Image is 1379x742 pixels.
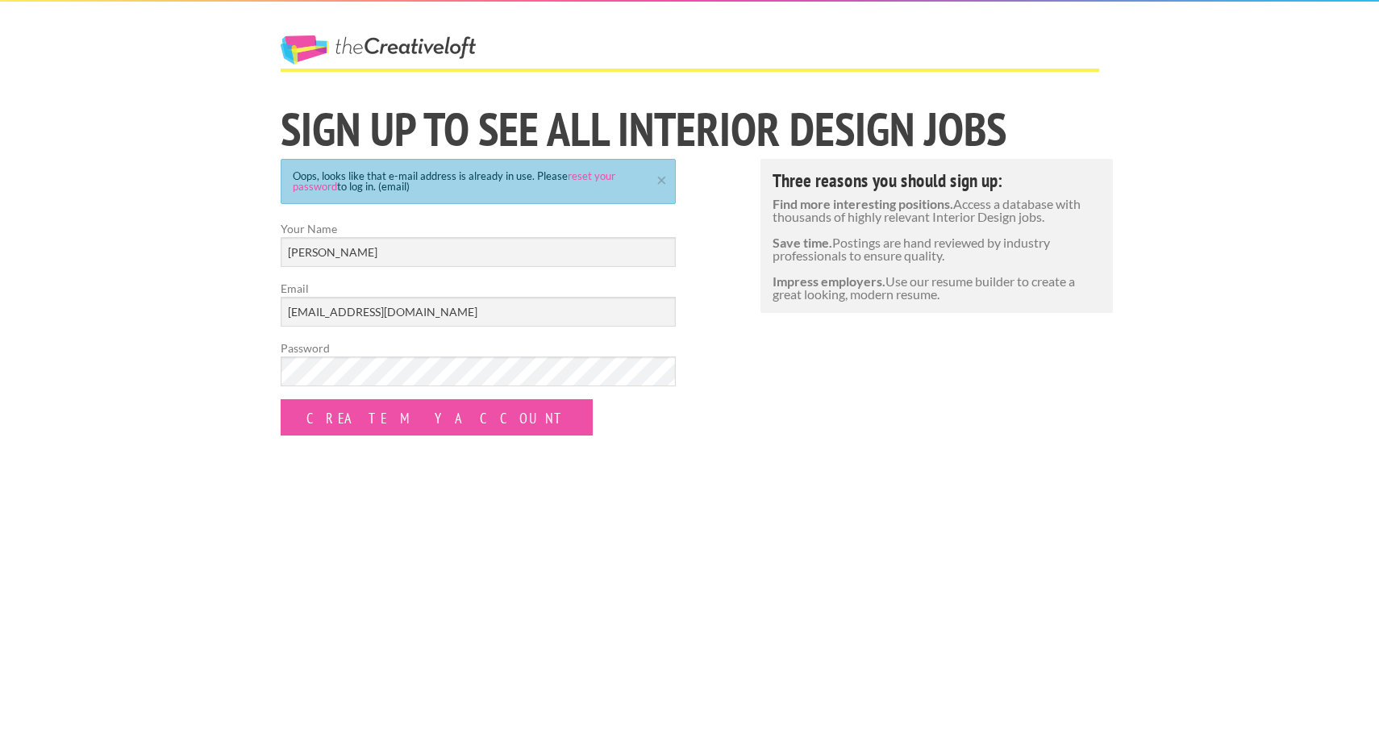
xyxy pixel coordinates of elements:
input: Email [281,297,676,327]
label: Your Name [281,220,676,267]
a: reset your password [293,169,615,193]
label: Email [281,280,676,327]
input: Your Name [281,237,676,267]
label: Password [281,340,676,386]
strong: Save time. [773,235,832,250]
div: Oops, looks like that e-mail address is already in use. Please to log in. (email) [281,159,676,204]
strong: Impress employers. [773,273,885,289]
div: Access a database with thousands of highly relevant Interior Design jobs. Postings are hand revie... [760,159,1114,313]
input: Password [281,356,676,386]
a: × [652,173,672,183]
input: Create my Account [281,399,593,436]
h1: Sign Up to See All Interior Design jobs [281,106,1099,152]
strong: Find more interesting positions. [773,196,953,211]
a: The Creative Loft [281,35,476,65]
h4: Three reasons you should sign up: [773,171,1102,190]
